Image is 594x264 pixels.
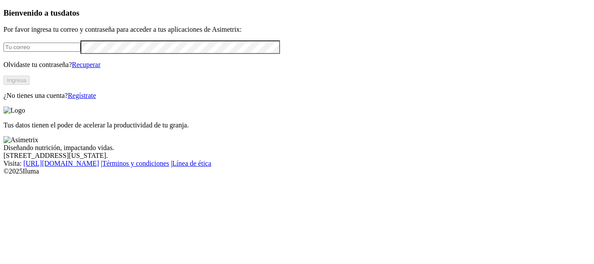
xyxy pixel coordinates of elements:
p: Olvidaste tu contraseña? [3,61,591,69]
a: Regístrate [68,92,96,99]
img: Logo [3,107,25,114]
div: © 2025 Iluma [3,167,591,175]
input: Tu correo [3,43,80,52]
p: Tus datos tienen el poder de acelerar la productividad de tu granja. [3,121,591,129]
a: [URL][DOMAIN_NAME] [23,160,99,167]
a: Recuperar [72,61,100,68]
p: ¿No tienes una cuenta? [3,92,591,100]
h3: Bienvenido a tus [3,8,591,18]
span: datos [61,8,80,17]
div: Visita : | | [3,160,591,167]
button: Ingresa [3,76,30,85]
p: Por favor ingresa tu correo y contraseña para acceder a tus aplicaciones de Asimetrix: [3,26,591,33]
img: Asimetrix [3,136,38,144]
div: [STREET_ADDRESS][US_STATE]. [3,152,591,160]
div: Diseñando nutrición, impactando vidas. [3,144,591,152]
a: Términos y condiciones [102,160,169,167]
a: Línea de ética [172,160,211,167]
